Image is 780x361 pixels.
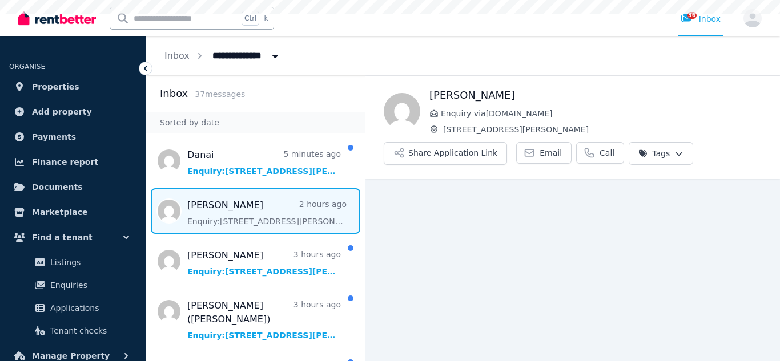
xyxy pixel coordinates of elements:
a: Tenant checks [14,319,132,342]
a: Enquiries [14,274,132,297]
span: ORGANISE [9,63,45,71]
a: Payments [9,125,136,148]
span: Call [600,147,614,159]
a: Documents [9,176,136,198]
span: k [264,14,268,23]
div: Sorted by date [146,112,365,133]
span: 36 [687,12,697,19]
a: [PERSON_NAME]2 hours agoEnquiry:[STREET_ADDRESS][PERSON_NAME]. [187,198,347,227]
span: Email [540,147,562,159]
h1: [PERSON_NAME] [429,87,762,103]
a: Call [576,142,624,164]
div: Inbox [681,13,721,25]
span: Finance report [32,155,98,169]
span: Find a tenant [32,230,93,244]
button: Share Application Link [384,142,507,165]
span: Marketplace [32,205,87,219]
a: Listings [14,251,132,274]
img: RentBetter [18,10,96,27]
span: Tags [638,148,670,159]
nav: Breadcrumb [146,36,299,75]
a: Danai5 minutes agoEnquiry:[STREET_ADDRESS][PERSON_NAME]. [187,148,341,177]
span: Add property [32,105,92,119]
a: Applications [14,297,132,319]
span: Payments [32,130,76,144]
a: [PERSON_NAME] ([PERSON_NAME])3 hours agoEnquiry:[STREET_ADDRESS][PERSON_NAME]. [187,299,341,341]
h2: Inbox [160,86,188,102]
a: Properties [9,75,136,98]
span: 37 message s [195,90,245,99]
button: Tags [629,142,693,165]
span: Tenant checks [50,324,127,338]
span: Applications [50,301,127,315]
span: Ctrl [242,11,259,26]
button: Find a tenant [9,226,136,249]
span: Properties [32,80,79,94]
a: Marketplace [9,201,136,224]
a: [PERSON_NAME]3 hours agoEnquiry:[STREET_ADDRESS][PERSON_NAME]. [187,249,341,277]
span: Listings [50,255,127,269]
a: Email [516,142,572,164]
img: Arif Rasyidi [384,93,420,129]
a: Inbox [164,50,190,61]
span: Documents [32,180,83,194]
span: [STREET_ADDRESS][PERSON_NAME] [443,124,762,135]
a: Finance report [9,151,136,173]
a: Add property [9,100,136,123]
span: Enquiry via [DOMAIN_NAME] [441,108,762,119]
span: Enquiries [50,278,127,292]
